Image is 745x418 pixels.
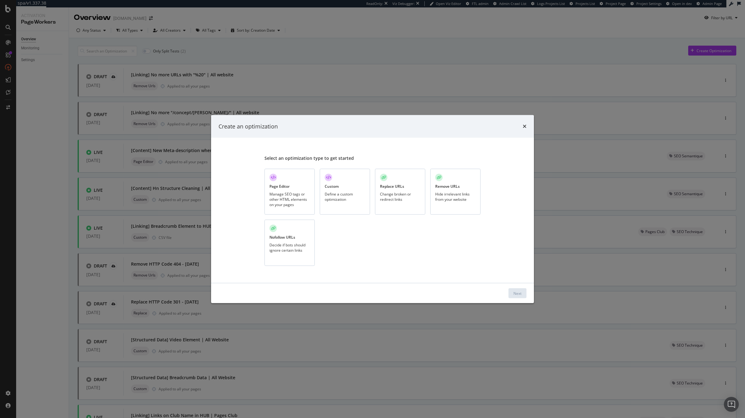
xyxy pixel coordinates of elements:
div: Next [513,290,521,296]
div: Page Editor [269,183,290,189]
div: modal [211,115,534,303]
div: Nofollow URLs [269,235,295,240]
div: Define a custom optimization [325,191,365,202]
button: Next [508,288,526,298]
div: Custom [325,183,339,189]
div: Replace URLs [380,183,404,189]
div: Open Intercom Messenger [724,397,739,412]
div: Manage SEO tags or other HTML elements on your pages [269,191,310,207]
div: Change broken or redirect links [380,191,420,202]
div: Select an optimization type to get started [264,155,481,161]
div: Remove URLs [435,183,460,189]
div: Create an optimization [219,122,278,130]
div: Hide irrelevant links from your website [435,191,476,202]
div: Decide if bots should ignore certain links [269,242,310,253]
div: times [523,122,526,130]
